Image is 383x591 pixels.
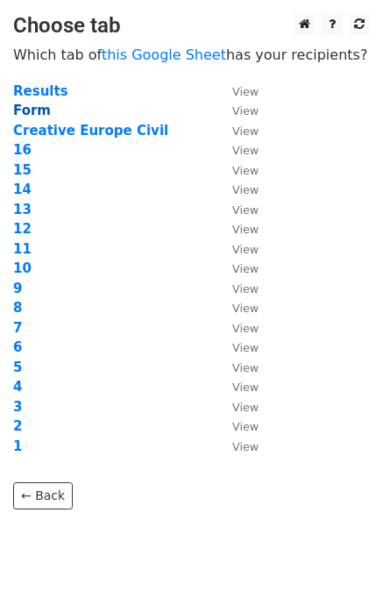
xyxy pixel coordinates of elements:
a: 4 [13,379,22,395]
a: this Google Sheet [102,46,226,63]
small: View [232,322,259,335]
p: Which tab of has your recipients? [13,46,370,64]
a: Creative Europe Civil [13,123,168,139]
small: View [232,401,259,414]
iframe: Chat Widget [295,507,383,591]
small: View [232,183,259,196]
a: View [215,281,259,296]
a: View [215,418,259,434]
small: View [232,302,259,315]
small: View [232,341,259,354]
a: Results [13,83,68,99]
a: View [215,202,259,217]
a: View [215,221,259,237]
small: View [232,144,259,157]
a: 3 [13,399,22,415]
a: 5 [13,360,22,375]
a: View [215,360,259,375]
a: View [215,182,259,197]
a: 11 [13,241,32,257]
a: View [215,379,259,395]
a: View [215,438,259,454]
small: View [232,262,259,275]
a: View [215,123,259,139]
small: View [232,243,259,256]
a: 10 [13,260,32,276]
a: View [215,339,259,355]
h3: Choose tab [13,13,370,39]
a: 15 [13,162,32,178]
a: Form [13,103,51,118]
small: View [232,203,259,217]
a: 14 [13,182,32,197]
small: View [232,440,259,453]
a: View [215,300,259,316]
a: 8 [13,300,22,316]
a: View [215,103,259,118]
a: View [215,83,259,99]
small: View [232,164,259,177]
a: ← Back [13,482,73,509]
a: View [215,320,259,336]
a: 16 [13,142,32,158]
small: View [232,104,259,117]
a: View [215,142,259,158]
small: View [232,420,259,433]
small: View [232,361,259,374]
a: 1 [13,438,22,454]
a: 12 [13,221,32,237]
a: 2 [13,418,22,434]
small: View [232,223,259,236]
a: 13 [13,202,32,217]
a: View [215,241,259,257]
a: View [215,260,259,276]
a: 9 [13,281,22,296]
small: View [232,282,259,295]
small: View [232,85,259,98]
small: View [232,381,259,394]
a: 6 [13,339,22,355]
small: View [232,125,259,138]
a: 7 [13,320,22,336]
a: View [215,162,259,178]
a: View [215,399,259,415]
